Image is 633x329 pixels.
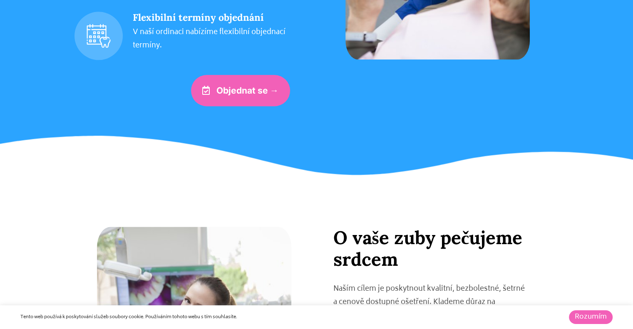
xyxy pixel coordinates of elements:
p: V naší ordinaci nabízíme flexibilní objednací termíny. [133,26,290,52]
span: Flexibilní termíny objednání [133,11,264,23]
a: Objednat se → [191,75,290,106]
span: Objednat se → [216,86,279,95]
a: Rozumím [569,310,613,324]
h2: O vaše zuby pečujeme srdcem [333,227,529,271]
span: Naším cílem je poskytnout kvalitní, bezbolestné, šetrné a cenově dostupné ošetření. Klademe důraz... [333,283,525,322]
div: Tento web používá k poskytování služeb soubory cookie. Používáním tohoto webu s tím souhlasíte. [20,314,435,321]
